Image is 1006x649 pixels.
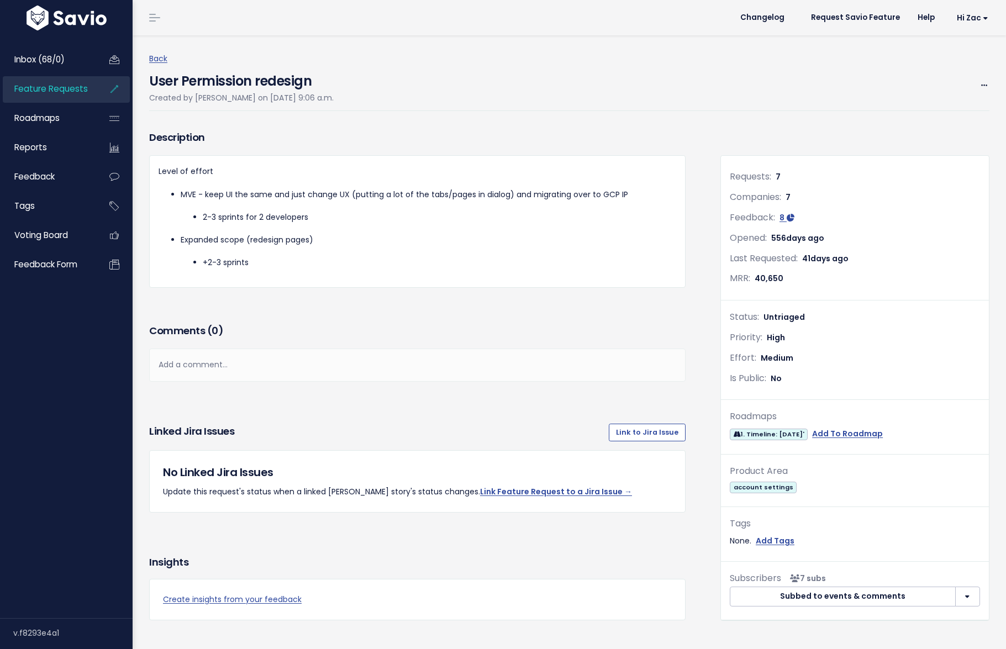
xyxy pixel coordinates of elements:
[767,332,785,343] span: High
[944,9,997,27] a: Hi Zac
[3,105,92,131] a: Roadmaps
[786,233,824,244] span: days ago
[149,349,686,381] div: Add a comment...
[909,9,944,26] a: Help
[149,130,686,145] h3: Description
[779,212,794,223] a: 8
[730,191,781,203] span: Companies:
[810,253,849,264] span: days ago
[3,223,92,248] a: Voting Board
[14,112,60,124] span: Roadmaps
[730,463,980,479] div: Product Area
[149,323,686,339] h3: Comments ( )
[181,188,676,202] p: MVE - keep UI the same and just change UX (putting a lot of the tabs/pages in dialog) and migrati...
[13,619,133,647] div: v.f8293e4a1
[786,573,826,584] span: <p><strong>Subscribers</strong><br><br> - Kris Casalla<br> - Hannah Foster<br> - jose caselles<br...
[756,534,794,548] a: Add Tags
[3,135,92,160] a: Reports
[3,76,92,102] a: Feature Requests
[802,9,909,26] a: Request Savio Feature
[14,200,35,212] span: Tags
[730,272,750,284] span: MRR:
[730,427,808,441] a: 1. Timeline: [DATE]'
[163,485,672,499] p: Update this request's status when a linked [PERSON_NAME] story's status changes.
[181,233,676,247] p: Expanded scope (redesign pages)
[3,193,92,219] a: Tags
[740,14,784,22] span: Changelog
[14,229,68,241] span: Voting Board
[14,171,55,182] span: Feedback
[776,171,781,182] span: 7
[163,464,672,481] h5: No Linked Jira Issues
[779,212,784,223] span: 8
[730,534,980,548] div: None.
[212,324,218,337] span: 0
[3,164,92,189] a: Feedback
[730,372,766,384] span: Is Public:
[812,427,883,441] a: Add To Roadmap
[163,593,672,606] a: Create insights from your feedback
[203,210,676,224] li: 2-3 sprints for 2 developers
[149,555,188,570] h3: Insights
[149,92,334,103] span: Created by [PERSON_NAME] on [DATE] 9:06 a.m.
[730,231,767,244] span: Opened:
[730,211,775,224] span: Feedback:
[755,273,783,284] span: 40,650
[786,192,791,203] span: 7
[730,170,771,183] span: Requests:
[957,14,988,22] span: Hi Zac
[730,429,808,440] span: 1. Timeline: [DATE]'
[14,54,65,65] span: Inbox (68/0)
[730,482,797,493] span: account settings
[771,233,824,244] span: 556
[730,310,759,323] span: Status:
[203,256,676,270] li: +2-3 sprints
[730,572,781,584] span: Subscribers
[14,258,77,270] span: Feedback form
[480,486,632,497] a: Link Feature Request to a Jira Issue →
[730,409,980,425] div: Roadmaps
[149,66,334,91] h4: User Permission redesign
[802,253,849,264] span: 41
[730,516,980,532] div: Tags
[149,53,167,64] a: Back
[149,424,234,441] h3: Linked Jira issues
[609,424,686,441] a: Link to Jira Issue
[3,252,92,277] a: Feedback form
[14,141,47,153] span: Reports
[24,6,109,30] img: logo-white.9d6f32f41409.svg
[3,47,92,72] a: Inbox (68/0)
[763,312,805,323] span: Untriaged
[159,165,676,178] p: Level of effort
[730,252,798,265] span: Last Requested:
[761,352,793,363] span: Medium
[771,373,782,384] span: No
[14,83,88,94] span: Feature Requests
[730,331,762,344] span: Priority:
[730,587,956,606] button: Subbed to events & comments
[730,351,756,364] span: Effort:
